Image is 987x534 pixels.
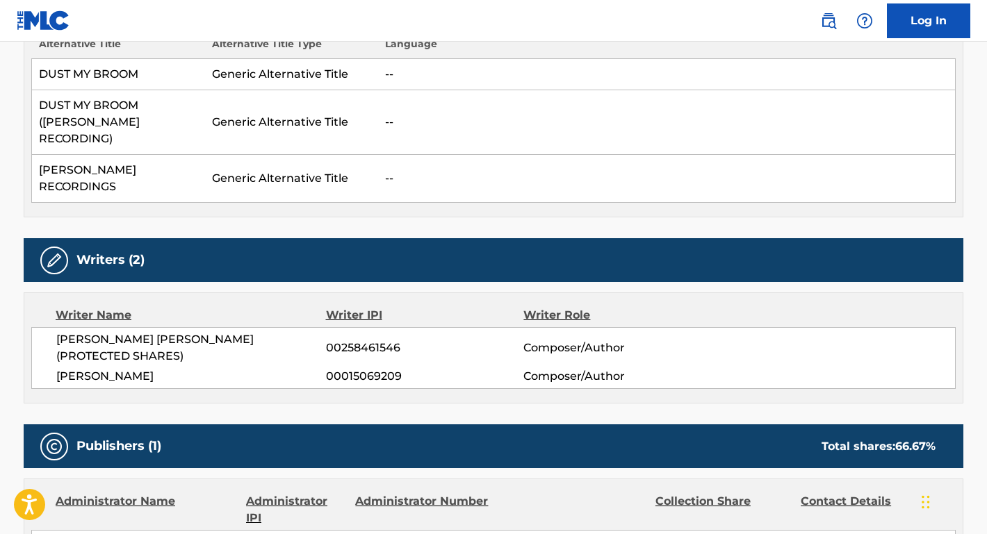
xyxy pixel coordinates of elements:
div: Collection Share [655,493,790,526]
td: -- [378,90,956,155]
h5: Writers (2) [76,252,145,268]
div: Writer Role [523,307,703,324]
span: 00015069209 [326,368,523,385]
th: Language [378,37,956,59]
img: search [820,12,837,29]
span: 00258461546 [326,340,523,356]
img: MLC Logo [17,10,70,31]
a: Log In [887,3,970,38]
td: Generic Alternative Title [205,90,378,155]
span: Composer/Author [523,368,703,385]
div: Widget de chat [917,467,987,534]
span: [PERSON_NAME] [PERSON_NAME] (PROTECTED SHARES) [56,331,326,365]
div: Administrator IPI [246,493,345,526]
div: Glisser [922,481,930,523]
span: [PERSON_NAME] [56,368,326,385]
a: Public Search [815,7,842,35]
div: Writer IPI [326,307,524,324]
td: DUST MY BROOM ([PERSON_NAME] RECORDING) [32,90,205,155]
div: Administrator Name [56,493,236,526]
td: -- [378,59,956,90]
div: Contact Details [801,493,936,526]
img: Writers [46,252,63,269]
th: Alternative Title [32,37,205,59]
div: Writer Name [56,307,326,324]
div: Help [851,7,879,35]
td: [PERSON_NAME] RECORDINGS [32,155,205,203]
td: -- [378,155,956,203]
span: Composer/Author [523,340,703,356]
th: Alternative Title Type [205,37,378,59]
div: Administrator Number [355,493,490,526]
img: Publishers [46,438,63,455]
td: DUST MY BROOM [32,59,205,90]
img: help [856,12,873,29]
iframe: Chat Widget [917,467,987,534]
td: Generic Alternative Title [205,59,378,90]
h5: Publishers (1) [76,438,161,454]
span: 66.67 % [895,440,936,453]
td: Generic Alternative Title [205,155,378,203]
div: Total shares: [822,438,936,455]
